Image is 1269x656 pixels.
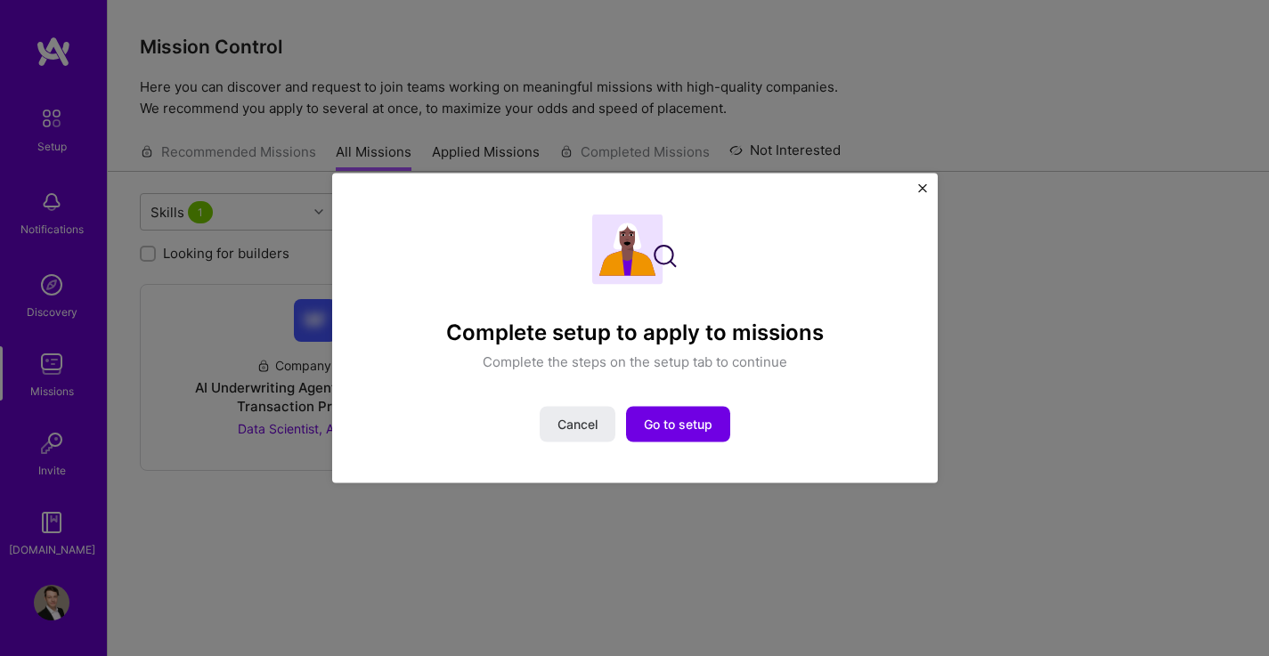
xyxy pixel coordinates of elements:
[446,320,824,345] h4: Complete setup to apply to missions
[483,352,787,371] p: Complete the steps on the setup tab to continue
[626,407,730,442] button: Go to setup
[557,416,598,433] span: Cancel
[644,416,712,433] span: Go to setup
[918,183,927,202] button: Close
[540,407,615,442] button: Cancel
[592,214,677,284] img: Complete setup illustration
